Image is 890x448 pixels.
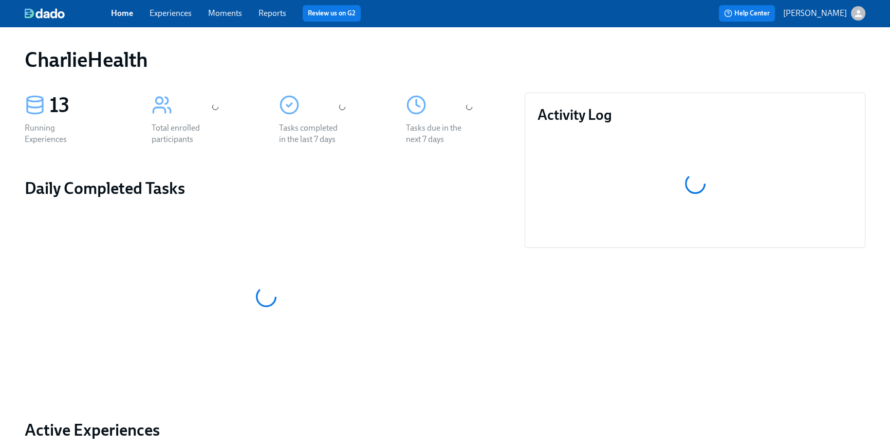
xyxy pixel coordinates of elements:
[25,420,508,440] a: Active Experiences
[279,122,345,145] div: Tasks completed in the last 7 days
[25,178,508,199] h2: Daily Completed Tasks
[25,8,65,19] img: dado
[208,8,242,18] a: Moments
[783,6,865,21] button: [PERSON_NAME]
[406,122,472,145] div: Tasks due in the next 7 days
[111,8,133,18] a: Home
[303,5,361,22] button: Review us on G2
[537,105,852,124] h3: Activity Log
[150,8,192,18] a: Experiences
[25,122,90,145] div: Running Experiences
[49,93,127,118] div: 13
[25,8,111,19] a: dado
[258,8,286,18] a: Reports
[719,5,775,22] button: Help Center
[724,8,770,19] span: Help Center
[783,8,847,19] p: [PERSON_NAME]
[308,8,356,19] a: Review us on G2
[25,47,148,72] h1: CharlieHealth
[152,122,217,145] div: Total enrolled participants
